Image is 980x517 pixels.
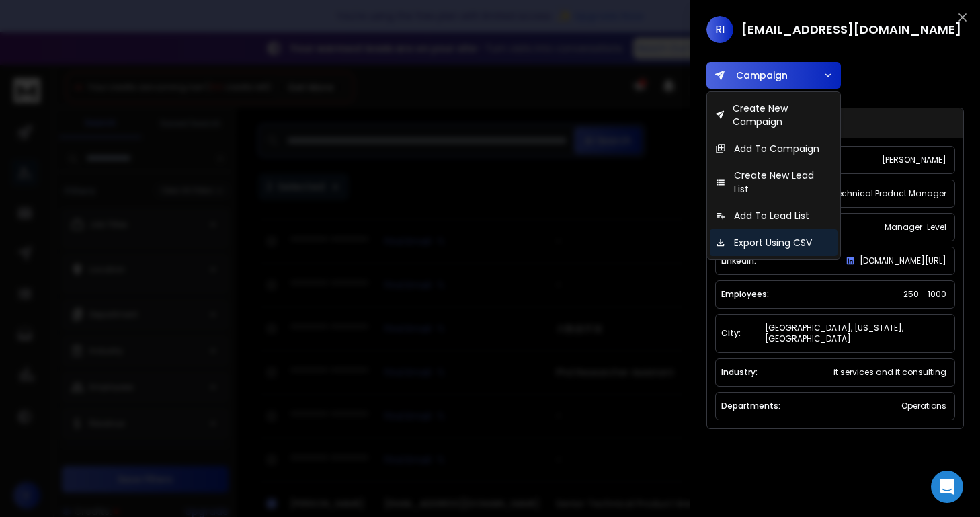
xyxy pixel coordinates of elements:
[731,139,822,158] p: Add To Campaign
[721,401,780,411] p: Departments:
[899,398,949,414] div: Operations
[731,233,815,252] p: Export Using CSV
[860,255,946,266] span: [DOMAIN_NAME][URL]
[721,328,741,339] p: City:
[762,320,949,347] div: [GEOGRAPHIC_DATA], [US_STATE], [GEOGRAPHIC_DATA]
[741,20,961,39] h1: [EMAIL_ADDRESS][DOMAIN_NAME]
[931,471,963,503] div: Open Intercom Messenger
[831,364,949,381] div: it services and it consulting
[721,367,758,378] p: Industry:
[879,152,949,168] div: [PERSON_NAME]
[721,255,756,266] p: LinkedIn:
[802,186,949,202] div: Senior Technical Product Manager
[721,289,769,300] p: Employees:
[730,99,832,131] p: Create New Campaign
[731,206,812,225] p: Add To Lead List
[731,166,832,198] p: Create New Lead List
[706,16,733,43] span: RI
[731,69,788,82] span: Campaign
[901,286,949,303] div: 250 - 1000
[882,219,949,235] div: Manager-Level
